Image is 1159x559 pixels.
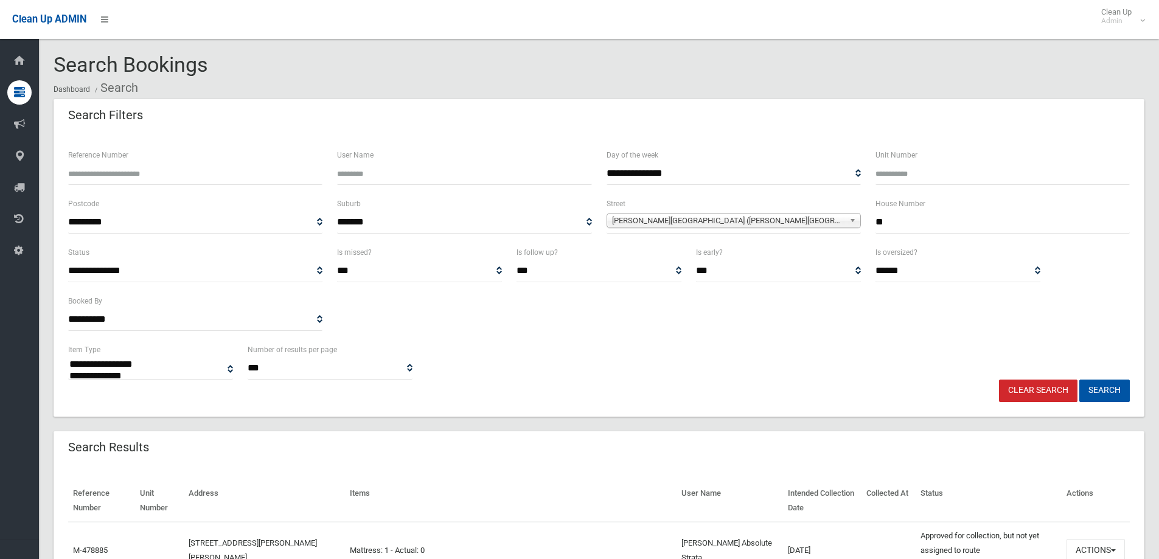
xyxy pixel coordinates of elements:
small: Admin [1101,16,1132,26]
label: Reference Number [68,148,128,162]
span: Search Bookings [54,52,208,77]
span: [PERSON_NAME][GEOGRAPHIC_DATA] ([PERSON_NAME][GEOGRAPHIC_DATA]) [612,214,844,228]
label: Is early? [696,246,723,259]
th: Intended Collection Date [783,480,861,522]
th: Collected At [861,480,916,522]
a: M-478885 [73,546,108,555]
label: Status [68,246,89,259]
label: Is missed? [337,246,372,259]
label: Postcode [68,197,99,210]
label: Number of results per page [248,343,337,356]
li: Search [92,77,138,99]
label: House Number [875,197,925,210]
label: Is follow up? [517,246,558,259]
th: Unit Number [135,480,184,522]
label: Is oversized? [875,246,917,259]
th: Actions [1062,480,1130,522]
th: Items [345,480,677,522]
th: Reference Number [68,480,135,522]
th: Address [184,480,345,522]
label: Suburb [337,197,361,210]
span: Clean Up [1095,7,1144,26]
button: Search [1079,380,1130,402]
th: User Name [677,480,783,522]
a: Clear Search [999,380,1077,402]
label: Booked By [68,294,102,308]
label: User Name [337,148,374,162]
label: Item Type [68,343,100,356]
label: Unit Number [875,148,917,162]
th: Status [916,480,1062,522]
a: Dashboard [54,85,90,94]
span: Clean Up ADMIN [12,13,86,25]
label: Street [607,197,625,210]
header: Search Results [54,436,164,459]
label: Day of the week [607,148,658,162]
header: Search Filters [54,103,158,127]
